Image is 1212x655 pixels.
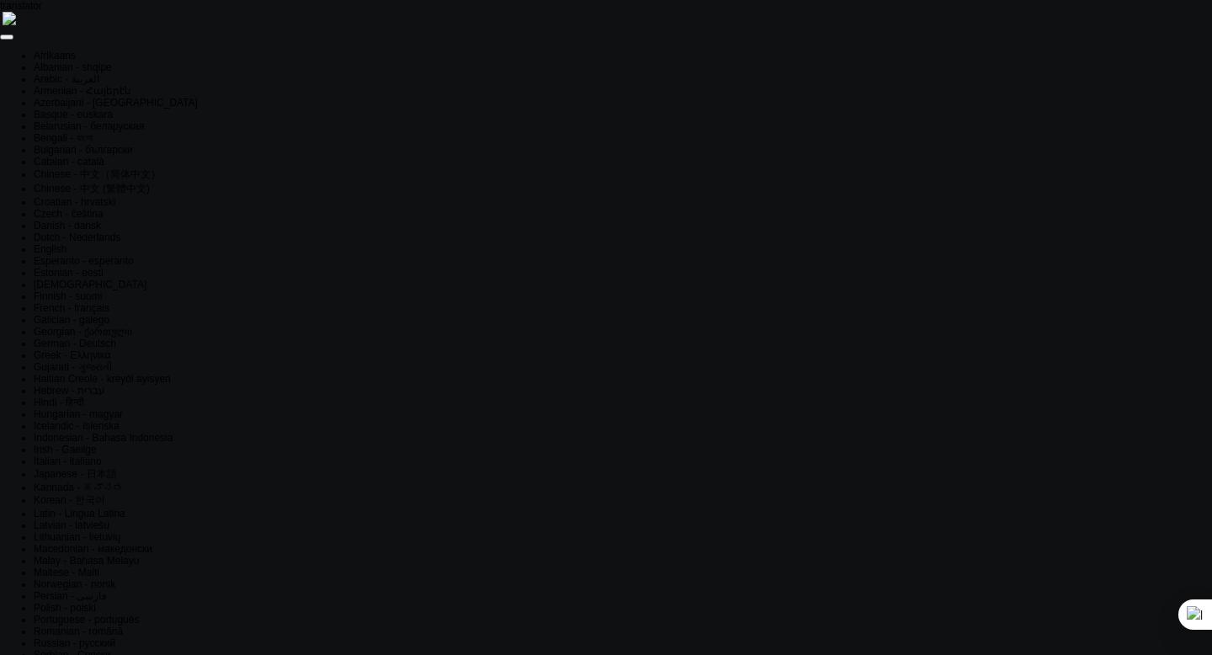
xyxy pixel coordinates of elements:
[34,279,146,290] a: [DEMOGRAPHIC_DATA]
[34,519,109,531] a: Latvian - latviešu
[34,455,102,467] a: Italian - italiano
[34,602,96,614] a: Polish - polski
[34,232,120,243] a: Dutch - Nederlands
[34,590,107,602] a: Persian - ‎‫فارسی‬‎
[34,373,171,385] a: Haitian Creole - kreyòl ayisyen
[34,120,144,132] a: Belarusian - беларуская
[34,255,134,267] a: Esperanto - esperanto
[34,494,105,506] a: Korean - 한국어
[34,156,104,168] a: Catalan - català
[34,290,102,302] a: Finnish - suomi
[34,132,93,144] a: Bengali - বাংলা
[34,61,112,73] a: Albanian - shqipe
[34,267,104,279] a: Estonian - eesti
[34,97,198,109] a: Azerbaijani - [GEOGRAPHIC_DATA]
[3,12,16,25] img: right-arrow.png
[34,444,97,455] a: Irish - Gaeilge
[34,349,110,361] a: Greek - Ελληνικά
[34,555,139,567] a: Malay - Bahasa Melayu
[34,543,152,555] a: Macedonian - македонски
[34,578,115,590] a: Norwegian - norsk
[34,302,109,314] a: French - français
[34,432,173,444] a: Indonesian - Bahasa Indonesia
[34,50,76,61] a: Afrikaans
[34,626,123,637] a: Romanian - română
[34,508,125,519] a: Latin - Lingua Latina
[34,314,109,326] a: Galician - galego
[34,183,150,194] a: Chinese - 中文 (繁體中文)
[34,420,120,432] a: Icelandic - íslenska
[34,73,99,85] a: Arabic - ‎‫العربية‬‎
[34,85,131,97] a: Armenian - Հայերէն
[34,326,132,338] a: Georgian - ქართული
[34,361,112,373] a: Gujarati - ગુજરાતી
[34,196,115,208] a: Croatian - hrvatski
[34,567,99,578] a: Maltese - Malti
[34,243,66,255] a: English
[34,468,117,480] a: Japanese - 日本語
[34,614,139,626] a: Portuguese - português
[34,338,116,349] a: German - Deutsch
[34,482,124,493] a: Kannada - ಕನ್ನಡ
[34,208,104,220] a: Czech - čeština
[34,385,105,397] a: Hebrew - ‎‫עברית‬‎
[34,531,120,543] a: Lithuanian - lietuvių
[34,397,84,408] a: Hindi - हिन्दी
[34,408,123,420] a: Hungarian - magyar
[34,637,115,649] a: Russian - русский
[34,109,113,120] a: Basque - euskara
[34,220,101,232] a: Danish - dansk
[34,168,161,180] a: Chinese - 中文（简体中文）
[34,144,133,156] a: Bulgarian - български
